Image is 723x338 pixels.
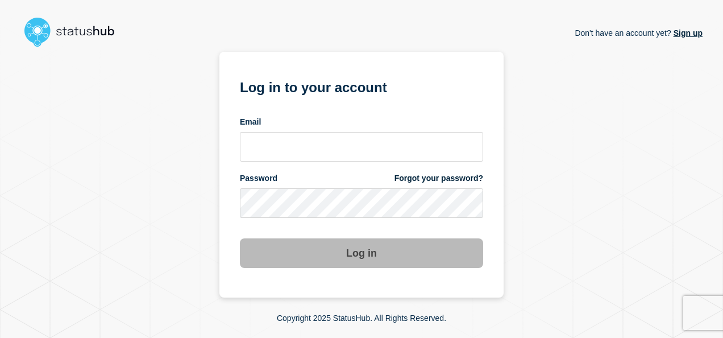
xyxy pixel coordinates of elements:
[394,173,483,184] a: Forgot your password?
[240,188,483,218] input: password input
[20,14,128,50] img: StatusHub logo
[240,76,483,97] h1: Log in to your account
[240,117,261,127] span: Email
[671,28,703,38] a: Sign up
[240,173,277,184] span: Password
[240,238,483,268] button: Log in
[240,132,483,162] input: email input
[575,19,703,47] p: Don't have an account yet?
[277,314,446,323] p: Copyright 2025 StatusHub. All Rights Reserved.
